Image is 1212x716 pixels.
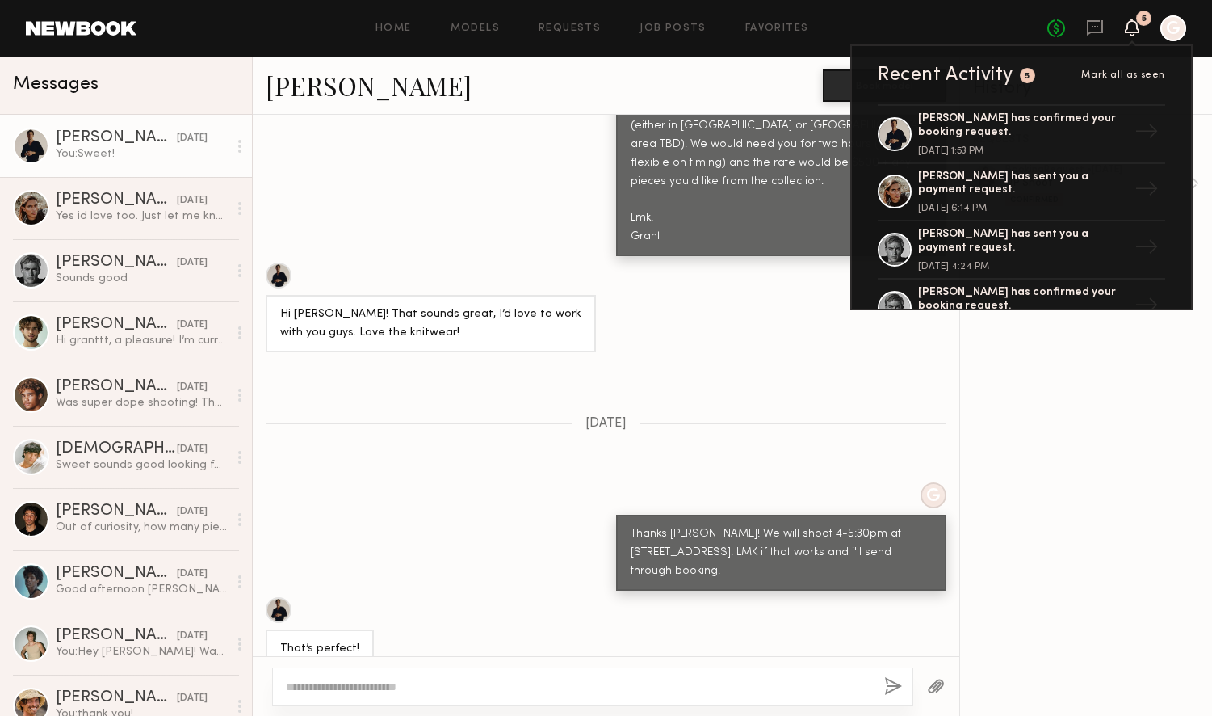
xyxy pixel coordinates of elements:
[56,271,228,286] div: Sounds good
[56,379,177,395] div: [PERSON_NAME]
[878,104,1165,164] a: [PERSON_NAME] has confirmed your booking request.[DATE] 1:53 PM→
[56,566,177,582] div: [PERSON_NAME]
[1160,15,1186,41] a: G
[878,164,1165,222] a: [PERSON_NAME] has sent you a payment request.[DATE] 6:14 PM→
[1128,229,1165,271] div: →
[177,255,208,271] div: [DATE]
[56,582,228,597] div: Good afternoon [PERSON_NAME], thank you for reaching out. I am impressed by the vintage designs o...
[823,69,946,102] button: Book model
[56,628,177,644] div: [PERSON_NAME]
[918,262,1128,272] div: [DATE] 4:24 PM
[878,65,1013,85] div: Recent Activity
[1128,171,1165,213] div: →
[177,131,208,146] div: [DATE]
[56,395,228,411] div: Was super dope shooting! Thanks for having me!
[918,286,1128,314] div: [PERSON_NAME] has confirmed your booking request.
[539,23,601,34] a: Requests
[451,23,500,34] a: Models
[177,629,208,644] div: [DATE]
[56,130,177,146] div: [PERSON_NAME]
[878,221,1165,280] a: [PERSON_NAME] has sent you a payment request.[DATE] 4:24 PM→
[177,691,208,706] div: [DATE]
[266,68,472,103] a: [PERSON_NAME]
[918,204,1128,213] div: [DATE] 6:14 PM
[13,75,99,94] span: Messages
[56,441,177,457] div: [DEMOGRAPHIC_DATA][PERSON_NAME]
[56,333,228,348] div: Hi granttt, a pleasure! I’m currently planning to go to [GEOGRAPHIC_DATA] to do some work next month
[1128,287,1165,329] div: →
[878,280,1165,338] a: [PERSON_NAME] has confirmed your booking request.→
[745,23,809,34] a: Favorites
[280,305,581,343] div: Hi [PERSON_NAME]! That sounds great, I’d love to work with you guys. Love the knitwear!
[585,417,627,431] span: [DATE]
[56,255,177,271] div: [PERSON_NAME]
[1025,72,1030,81] div: 5
[918,171,1128,198] div: [PERSON_NAME] has sent you a payment request.
[56,146,228,162] div: You: Sweet!
[177,380,208,395] div: [DATE]
[177,566,208,582] div: [DATE]
[280,640,359,659] div: That’s perfect!
[177,442,208,457] div: [DATE]
[177,193,208,208] div: [DATE]
[177,318,208,333] div: [DATE]
[1142,15,1147,23] div: 5
[56,503,177,520] div: [PERSON_NAME]
[56,192,177,208] div: [PERSON_NAME]
[56,644,228,659] div: You: Hey [PERSON_NAME]! Wanted to send you some Summer pieces, pinged you on i g . LMK!
[823,78,946,91] a: Book model
[631,525,932,581] div: Thanks [PERSON_NAME]! We will shoot 4-5:30pm at [STREET_ADDRESS]. LMK if that works and i'll send...
[1081,70,1165,80] span: Mark all as seen
[56,457,228,473] div: Sweet sounds good looking forward!!
[56,520,228,535] div: Out of curiosity, how many pieces would you be gifting?
[56,317,177,333] div: [PERSON_NAME]
[177,504,208,520] div: [DATE]
[375,23,412,34] a: Home
[56,690,177,706] div: [PERSON_NAME]
[56,208,228,224] div: Yes id love too. Just let me know when. Blessings
[918,112,1128,140] div: [PERSON_NAME] has confirmed your booking request.
[631,6,932,246] div: Hey [PERSON_NAME]! It’s Grant here from Uncle Purl. We’re a new LA based knitwear brand. We have ...
[640,23,707,34] a: Job Posts
[1128,113,1165,155] div: →
[918,228,1128,255] div: [PERSON_NAME] has sent you a payment request.
[918,146,1128,156] div: [DATE] 1:53 PM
